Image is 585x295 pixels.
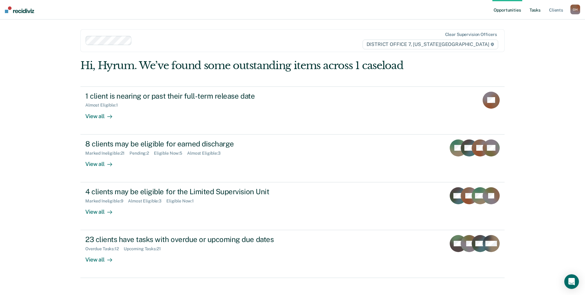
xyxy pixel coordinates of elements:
[5,6,34,13] img: Recidiviz
[445,32,497,37] div: Clear supervision officers
[85,251,119,263] div: View all
[80,230,505,278] a: 23 clients have tasks with overdue or upcoming due datesOverdue Tasks:12Upcoming Tasks:21View all
[80,59,420,72] div: Hi, Hyrum. We’ve found some outstanding items across 1 caseload
[85,235,299,244] div: 23 clients have tasks with overdue or upcoming due dates
[85,139,299,148] div: 8 clients may be eligible for earned discharge
[85,151,129,156] div: Marked Ineligible : 21
[166,198,199,204] div: Eligible Now : 1
[363,40,498,49] span: DISTRICT OFFICE 7, [US_STATE][GEOGRAPHIC_DATA]
[85,198,128,204] div: Marked Ineligible : 9
[154,151,187,156] div: Eligible Now : 5
[80,86,505,135] a: 1 client is nearing or past their full-term release dateAlmost Eligible:1View all
[564,274,579,289] div: Open Intercom Messenger
[570,5,580,14] div: O H
[85,246,124,251] div: Overdue Tasks : 12
[85,92,299,100] div: 1 client is nearing or past their full-term release date
[85,204,119,216] div: View all
[85,156,119,167] div: View all
[80,135,505,182] a: 8 clients may be eligible for earned dischargeMarked Ineligible:21Pending:2Eligible Now:5Almost E...
[187,151,225,156] div: Almost Eligible : 3
[570,5,580,14] button: OH
[124,246,166,251] div: Upcoming Tasks : 21
[129,151,154,156] div: Pending : 2
[85,108,119,120] div: View all
[128,198,166,204] div: Almost Eligible : 3
[85,187,299,196] div: 4 clients may be eligible for the Limited Supervision Unit
[85,103,123,108] div: Almost Eligible : 1
[80,182,505,230] a: 4 clients may be eligible for the Limited Supervision UnitMarked Ineligible:9Almost Eligible:3Eli...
